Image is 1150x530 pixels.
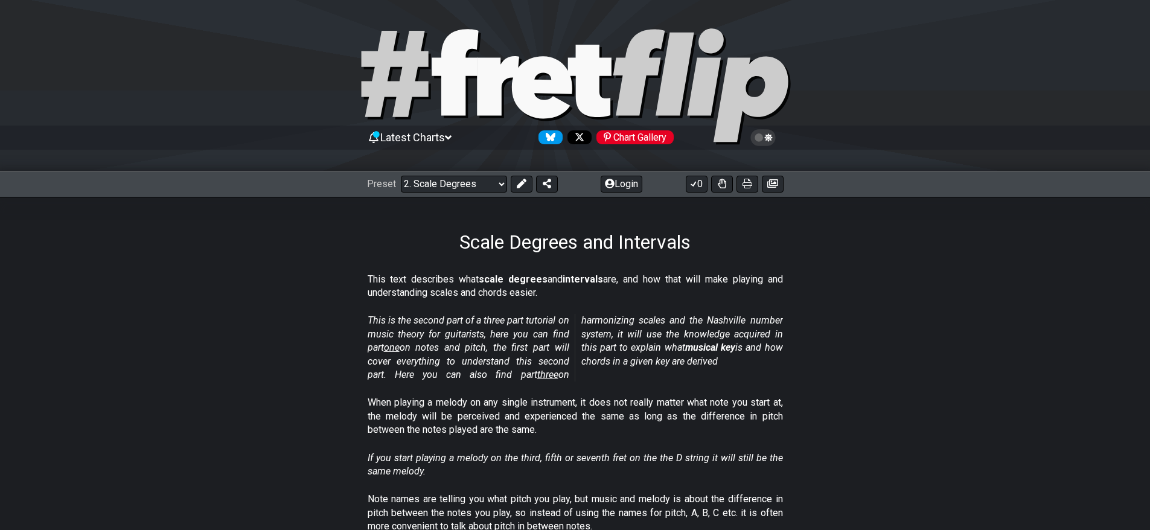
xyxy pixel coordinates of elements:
button: Edit Preset [511,176,532,193]
a: #fretflip at Pinterest [592,130,674,144]
strong: intervals [563,273,603,285]
button: Toggle Dexterity for all fretkits [711,176,733,193]
span: Preset [367,178,396,190]
div: Chart Gallery [596,130,674,144]
h1: Scale Degrees and Intervals [459,231,691,254]
span: three [537,369,558,380]
button: Create image [762,176,784,193]
em: If you start playing a melody on the third, fifth or seventh fret on the the D string it will sti... [368,452,783,477]
strong: scale degrees [479,273,548,285]
span: one [384,342,400,353]
span: Toggle light / dark theme [756,132,770,143]
a: Follow #fretflip at X [563,130,592,144]
button: Login [601,176,642,193]
em: This is the second part of a three part tutorial on music theory for guitarists, here you can fin... [368,314,783,380]
button: Print [736,176,758,193]
select: Preset [401,176,507,193]
span: Latest Charts [380,131,445,144]
a: Follow #fretflip at Bluesky [534,130,563,144]
p: This text describes what and are, and how that will make playing and understanding scales and cho... [368,273,783,300]
p: When playing a melody on any single instrument, it does not really matter what note you start at,... [368,396,783,436]
strong: musical key [685,342,735,353]
button: 0 [686,176,708,193]
button: Share Preset [536,176,558,193]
